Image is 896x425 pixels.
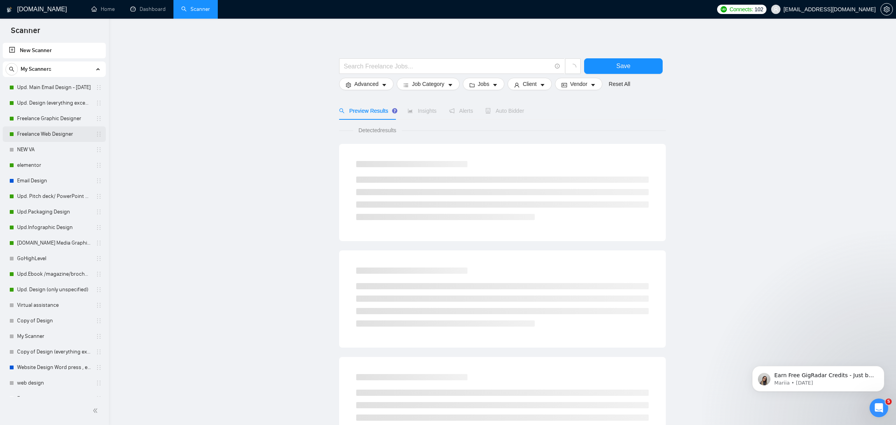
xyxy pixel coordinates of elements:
button: barsJob Categorycaret-down [397,78,459,90]
span: Connects: [730,5,753,14]
iframe: Intercom live chat [870,399,888,417]
span: caret-down [448,82,453,88]
span: holder [96,84,102,91]
img: upwork-logo.png [721,6,727,12]
span: holder [96,364,102,371]
a: dashboardDashboard [130,6,166,12]
a: NEW VA [17,142,91,157]
span: robot [485,108,491,114]
span: notification [449,108,455,114]
span: 102 [754,5,763,14]
a: elementor [17,157,91,173]
span: search [339,108,345,114]
span: caret-down [381,82,387,88]
a: Freelance Graphic Designer [17,111,91,126]
span: caret-down [590,82,596,88]
a: GoHighLevel [17,251,91,266]
span: Preview Results [339,108,395,114]
button: folderJobscaret-down [463,78,505,90]
a: Copy of Design (everything except unspecified) [17,344,91,360]
div: Tooltip anchor [391,107,398,114]
span: setting [346,82,351,88]
span: holder [96,318,102,324]
a: Upd.Infographic Design [17,220,91,235]
span: holder [96,178,102,184]
button: idcardVendorcaret-down [555,78,602,90]
span: Jobs [478,80,490,88]
span: user [773,7,779,12]
a: My Scanner [17,329,91,344]
span: Alerts [449,108,473,114]
span: idcard [562,82,567,88]
span: area-chart [408,108,413,114]
a: homeHome [91,6,115,12]
span: Save [616,61,630,71]
a: New Scanner [9,43,100,58]
a: Upd.Packaging Design [17,204,91,220]
span: Vendor [570,80,587,88]
span: Scanner [5,25,46,41]
a: setting [880,6,893,12]
span: holder [96,255,102,262]
span: Job Category [412,80,444,88]
span: Detected results [353,126,402,135]
a: Virtual assistance [17,297,91,313]
span: bars [403,82,409,88]
span: holder [96,395,102,402]
a: web design [17,375,91,391]
a: searchScanner [181,6,210,12]
button: Save [584,58,663,74]
a: Upd.Ebook /magazine/brochure [17,266,91,282]
a: Reset All [609,80,630,88]
span: holder [96,287,102,293]
span: holder [96,271,102,277]
span: holder [96,380,102,386]
span: holder [96,100,102,106]
span: holder [96,131,102,137]
span: My Scanners [21,61,51,77]
a: Website Design Word press , elementor [17,360,91,375]
span: 5 [885,399,892,405]
button: setting [880,3,893,16]
span: holder [96,162,102,168]
span: holder [96,333,102,339]
span: Advanced [354,80,378,88]
span: loading [569,64,576,71]
a: Copy of Design [17,313,91,329]
button: settingAdvancedcaret-down [339,78,394,90]
span: Insights [408,108,436,114]
iframe: Intercom notifications message [740,350,896,404]
a: Upd. Pitch deck/ PowerPoint Designer [17,189,91,204]
span: holder [96,147,102,153]
li: New Scanner [3,43,106,58]
span: holder [96,224,102,231]
span: holder [96,349,102,355]
span: holder [96,240,102,246]
a: [DOMAIN_NAME] Media Graphics [17,235,91,251]
span: caret-down [492,82,498,88]
span: Auto Bidder [485,108,524,114]
span: holder [96,209,102,215]
span: info-circle [555,64,560,69]
a: Upd. Design (only unspecified) [17,282,91,297]
span: double-left [93,407,100,415]
span: holder [96,302,102,308]
span: Client [523,80,537,88]
img: logo [7,3,12,16]
a: Freelance Web Designer [17,126,91,142]
span: user [514,82,520,88]
span: caret-down [540,82,545,88]
span: holder [96,115,102,122]
button: search [5,63,18,75]
a: Email Design [17,173,91,189]
a: Upd. Main Email Design - [DATE] [17,80,91,95]
span: setting [881,6,892,12]
a: Upd. Design (everything except unspecified) [17,95,91,111]
button: userClientcaret-down [507,78,552,90]
span: folder [469,82,475,88]
span: holder [96,193,102,199]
